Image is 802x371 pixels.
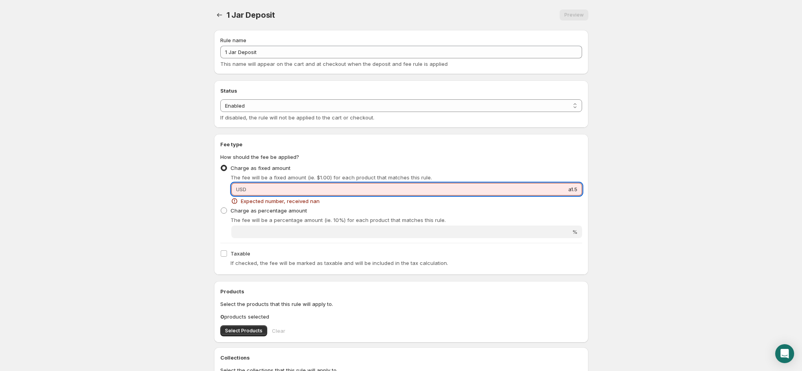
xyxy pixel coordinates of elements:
h2: Status [220,87,582,95]
span: If disabled, the rule will not be applied to the cart or checkout. [220,114,374,121]
span: Charge as percentage amount [231,207,307,214]
h2: Collections [220,354,582,362]
span: How should the fee be applied? [220,154,299,160]
h2: Products [220,287,582,295]
span: This name will appear on the cart and at checkout when the deposit and fee rule is applied [220,61,448,67]
p: Select the products that this rule will apply to. [220,300,582,308]
h2: Fee type [220,140,582,148]
p: The fee will be a percentage amount (ie. 10%) for each product that matches this rule. [231,216,582,224]
span: The fee will be a fixed amount (ie. $1.00) for each product that matches this rule. [231,174,432,181]
b: 0 [220,313,224,320]
p: products selected [220,313,582,321]
span: If checked, the fee will be marked as taxable and will be included in the tax calculation. [231,260,448,266]
span: 1 Jar Deposit [227,10,275,20]
span: % [572,229,577,235]
span: Taxable [231,250,250,257]
button: Settings [214,9,225,21]
span: Select Products [225,328,262,334]
span: USD [236,186,246,192]
span: Rule name [220,37,246,43]
span: Charge as fixed amount [231,165,290,171]
button: Select Products [220,325,267,336]
div: Open Intercom Messenger [775,344,794,363]
span: Expected number, received nan [241,197,320,205]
